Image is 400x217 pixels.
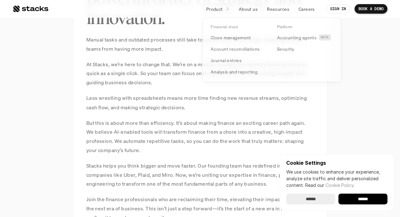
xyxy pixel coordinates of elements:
h2: BETA [321,35,329,39]
a: Accounting agentsBETA [273,32,336,43]
p: About us [239,6,258,12]
p: BOOK A DEMO [358,7,384,11]
a: BOOK A DEMO [354,4,387,14]
p: Analysis and reporting [211,68,257,75]
p: Less wrestling with spreadsheets means more time finding new revenue streams, optimizing cash flo... [86,93,314,112]
p: But this is about more than efficiency. It’s about making finance an exciting career path again. ... [86,118,314,155]
p: Careers [298,6,315,12]
p: Platform [277,25,292,29]
a: Cookie Policy [325,182,354,188]
p: Close management [211,34,251,41]
a: SIGN IN [326,4,350,14]
p: Product [206,6,223,12]
a: Close management [207,32,270,43]
p: Manual tasks and outdated processes still take too much time and energy—keeping finance teams fro... [86,35,314,54]
span: Read our . [305,182,354,188]
p: Security [277,46,294,52]
p: Journal entries [211,57,242,64]
p: Stacks helps you think bigger and move faster. Our founding team has redefined industries at comp... [86,161,314,188]
a: Journal entries [207,54,270,66]
a: Security [273,43,336,54]
p: Resources [267,6,289,12]
p: Financial close [211,25,238,29]
p: At Stacks, we’re here to change that. We’re on a mission to make the monthly financial close as q... [86,60,314,87]
a: Account reconciliations [207,43,270,54]
a: Resources [263,3,293,15]
p: Account reconciliations [211,46,260,52]
a: Careers [295,3,319,15]
a: Analysis and reporting [207,66,270,77]
p: SIGN IN [330,7,346,11]
a: About us [235,3,262,15]
p: Accounting agents [277,34,317,41]
p: We use cookies to enhance your experience, analyze site traffic and deliver personalized content. [286,169,387,188]
p: Cookie Settings [286,160,387,165]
